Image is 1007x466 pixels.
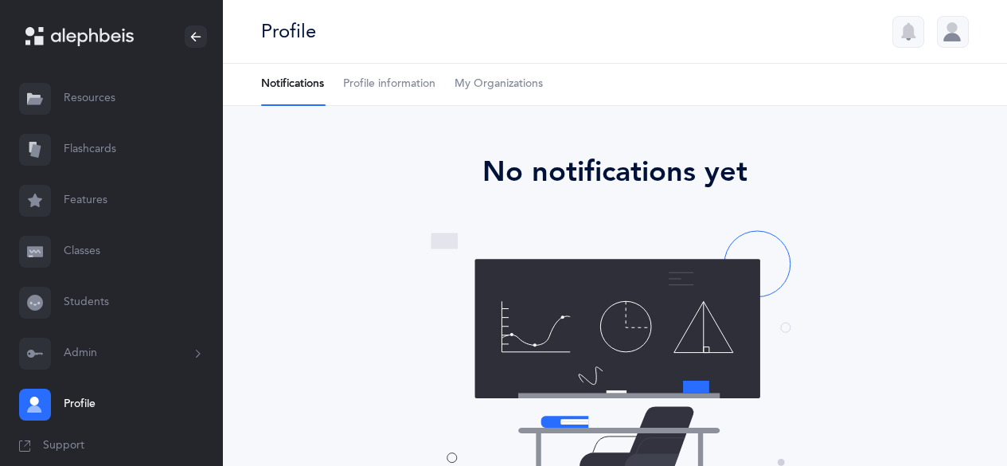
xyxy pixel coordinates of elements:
span: My Organizations [455,76,543,92]
div: Profile [261,18,316,45]
span: Profile information [343,76,435,92]
div: No notifications yet [297,151,934,194]
span: Support [43,438,84,454]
